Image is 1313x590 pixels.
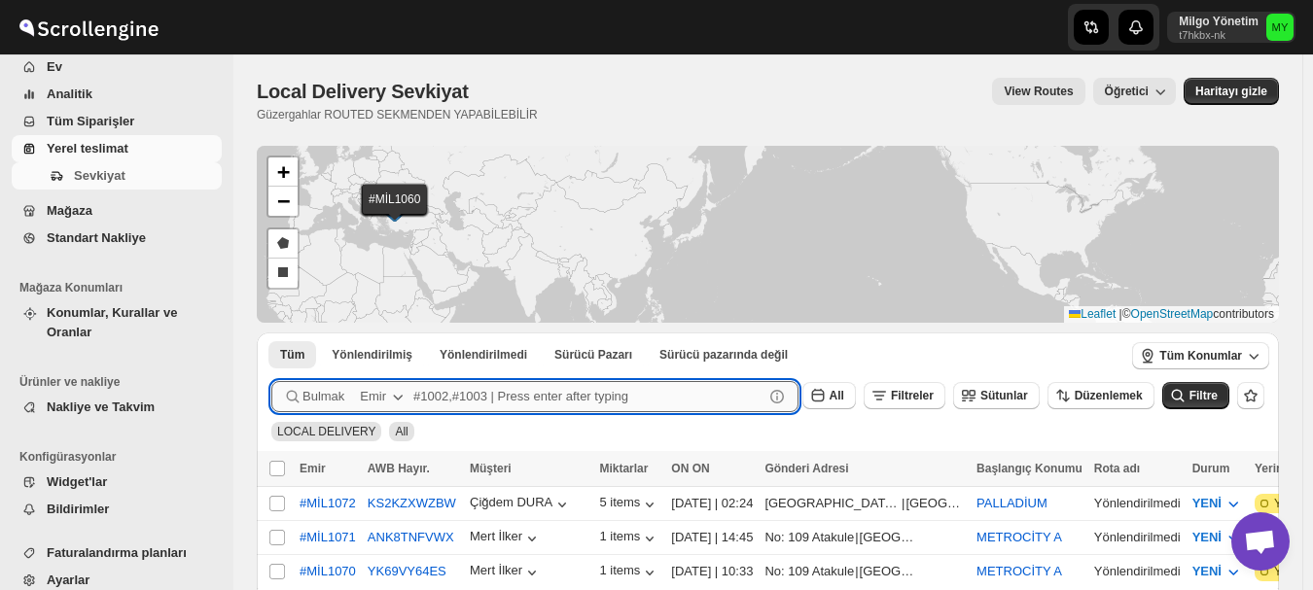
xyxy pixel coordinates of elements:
span: All [395,425,408,438]
a: Zoom in [268,157,298,187]
span: Sürücü Pazarı [554,347,632,363]
span: Bildirimler [47,502,109,516]
span: View Routes [1004,84,1073,99]
button: YENİ [1181,522,1255,553]
span: Tüm [280,347,304,363]
button: Mert İlker [470,529,542,548]
button: METROCİTY A [976,530,1062,544]
div: | [764,494,965,513]
span: Rota adı [1094,462,1140,475]
button: Filtreler [864,382,945,409]
button: Çiğdem DURA [470,495,572,514]
button: Sütunlar [953,382,1040,409]
button: 5 items [599,495,659,514]
span: Sütunlar [980,389,1028,402]
span: Tüm Konumlar [1159,348,1242,364]
div: Emir [360,387,386,406]
div: [DATE] | 02:24 [671,494,753,513]
span: Filtreler [891,389,934,402]
button: Routed [320,341,424,368]
img: ScrollEngine [16,3,161,52]
span: Ev [47,59,62,74]
button: Analitik [12,81,222,108]
span: Durum [1192,462,1230,475]
span: Konumlar, Kurallar ve Oranlar [47,305,177,339]
button: PALLADİUM [976,496,1047,510]
div: No: 109 Atakule [764,528,854,547]
div: Yönlendirilmedi [1094,528,1181,547]
span: All [830,389,844,402]
span: Standart Nakliye [47,230,146,245]
button: Filtre [1162,382,1229,409]
p: t7hkbx-nk [1179,29,1259,41]
span: Emir [300,462,326,475]
button: YENİ [1181,488,1255,519]
button: Map action label [1184,78,1279,105]
span: YENİ [1192,496,1222,510]
div: #MİL1072 [300,496,356,510]
span: Gönderi Adresi [764,462,848,475]
span: Faturalandırma planları [47,545,187,560]
span: Konfigürasyonlar [19,449,224,465]
button: #MİL1070 [300,564,356,578]
button: 1 items [599,563,659,582]
img: Marker [380,200,409,222]
button: YENİ [1181,556,1255,587]
span: + [277,159,290,184]
button: Öğretici [1093,78,1176,105]
div: Yönlendirilmedi [1094,494,1181,513]
span: Miktarlar [599,462,648,475]
button: Ev [12,53,222,81]
span: Local Delivery Sevkiyat [257,81,469,102]
div: [GEOGRAPHIC_DATA] [860,562,919,581]
span: Yönlendirilmedi [440,347,527,363]
span: Sevkiyat [74,168,125,183]
p: Güzergahlar ROUTED SEKMENDEN YAPABİLEBİLİR [257,107,538,122]
a: Draw a polygon [268,229,298,259]
span: Yerel teslimat [47,141,128,156]
span: Analitik [47,87,92,101]
button: Düzenlemek [1047,382,1154,409]
div: [DATE] | 14:45 [671,528,753,547]
button: view route [992,78,1084,105]
p: Milgo Yönetim [1179,14,1259,29]
span: Haritayı gizle [1195,84,1267,99]
button: Sevkiyat [12,162,222,190]
div: No: 109 Atakule [764,562,854,581]
button: Un-claimable [648,341,799,368]
button: All [268,341,316,368]
span: Başlangıç Konumu [976,462,1082,475]
button: KS2KZXWZBW [368,496,456,510]
div: [GEOGRAPHIC_DATA] Açelya Sokak Ağaoğlu Moontown Sitesi A1-2 Blok D:8 [764,494,901,513]
input: #1002,#1003 | Press enter after typing [413,381,763,412]
span: Tüm Siparişler [47,114,134,128]
div: [DATE] | 10:33 [671,562,753,581]
span: Müşteri [470,462,512,475]
a: Draw a rectangle [268,259,298,288]
div: [GEOGRAPHIC_DATA] [860,528,919,547]
button: Claimable [543,341,644,368]
span: Filtre [1189,389,1218,402]
div: © contributors [1064,306,1279,323]
button: Nakliye ve Takvim [12,394,222,421]
button: Mert İlker [470,563,542,582]
span: Milgo Yönetim [1266,14,1294,41]
span: Yönlendirilmiş [332,347,412,363]
div: Açık sohbet [1231,512,1290,571]
span: YENİ [1192,530,1222,544]
button: 1 items [599,529,659,548]
button: ANK8TNFVWX [368,530,454,544]
a: OpenStreetMap [1131,307,1214,321]
span: Mağaza Konumları [19,280,224,295]
a: Zoom out [268,187,298,216]
span: Widget'lar [47,474,107,489]
button: Tüm Konumlar [1132,342,1269,369]
span: LOCAL DELIVERY [277,425,375,438]
span: Öğretici [1105,85,1149,98]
